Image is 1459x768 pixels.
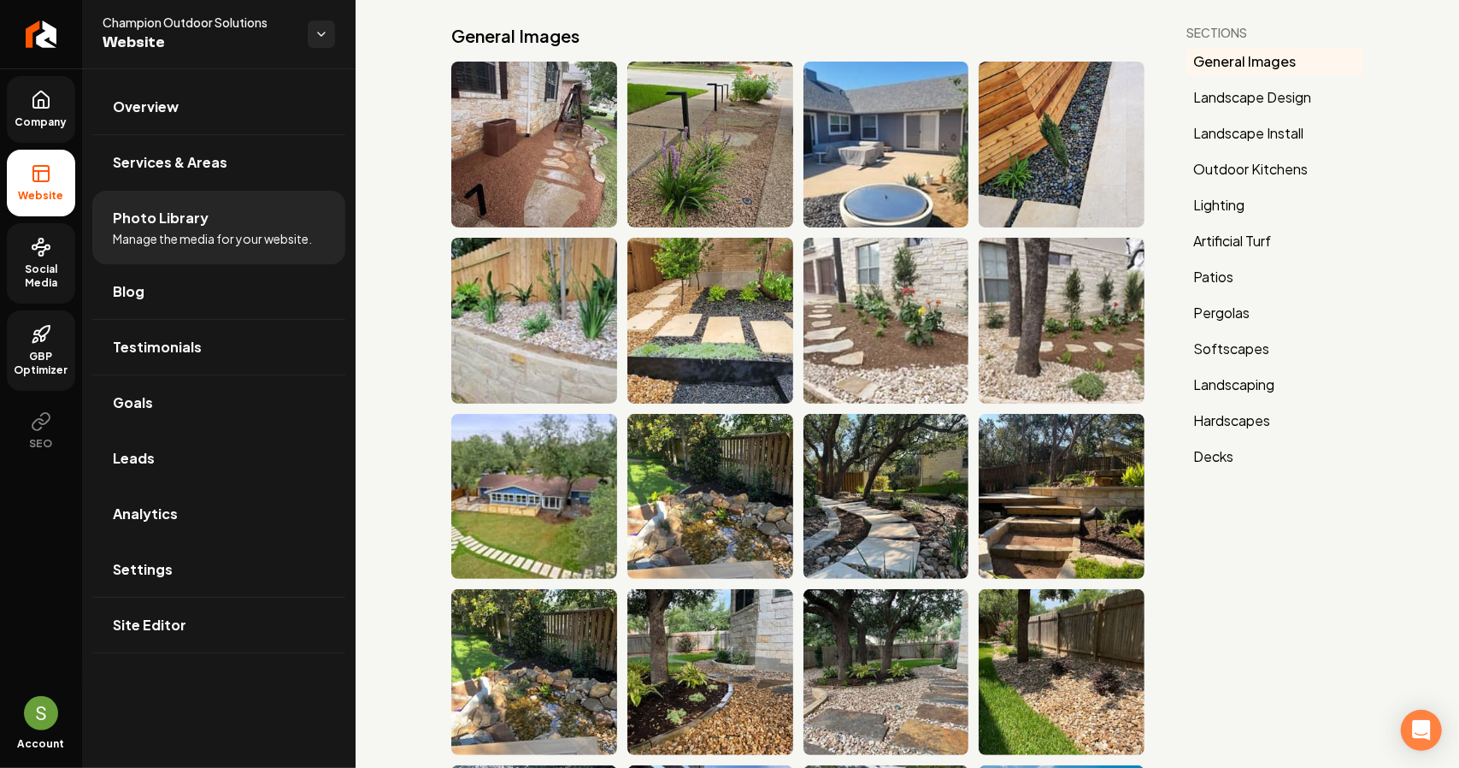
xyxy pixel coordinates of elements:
img: Tranquil backyard pond surrounded by rocks, plants, and wooden fence in sunny garden. [627,414,793,580]
a: Settings [92,542,345,597]
button: Landscape Design [1186,84,1363,111]
h2: General Images [451,24,1144,48]
span: Photo Library [113,208,209,228]
span: Social Media [7,263,75,290]
button: Lighting [1186,192,1363,219]
button: Landscape Install [1186,120,1363,147]
span: Website [103,31,294,55]
img: Modern patio area with covered furniture, plants, and a round water feature, featuring a sunny sky. [803,62,969,227]
span: Site Editor [113,615,186,635]
span: Account [18,737,65,751]
button: Hardscapes [1186,407,1363,434]
a: Goals [92,375,345,430]
img: Landscape design featuring wooden wall, gravel path, and greenery. Modern outdoor aesthetics. [979,62,1144,227]
a: Analytics [92,487,345,541]
span: Overview [113,97,179,117]
button: Outdoor Kitchens [1186,156,1363,183]
a: Testimonials [92,320,345,375]
button: Landscaping [1186,371,1363,399]
img: Stone steps lead to a landscaped garden with greenery and a wooden deck. [979,414,1144,580]
img: Beautiful backyard landscape featuring stone pathways, lush greenery, and two mature trees. [803,589,969,755]
span: Blog [113,281,144,302]
span: Testimonials [113,337,202,357]
button: Open user button [24,696,58,730]
button: SEO [7,398,75,464]
span: Goals [113,393,153,413]
a: Services & Areas [92,135,345,190]
img: Sales Champion [24,696,58,730]
span: Services & Areas [113,152,227,173]
span: SEO [23,437,60,451]
span: GBP Optimizer [7,350,75,377]
a: Company [7,76,75,143]
img: Lush garden path with pebbles, grass, and a wooden fence in a sunny outdoor setting. [979,589,1144,755]
button: Artificial Turf [1186,227,1363,255]
button: Patios [1186,263,1363,291]
img: Modern landscaping with purple flowers and stone path, featuring minimalist black accents. [627,62,793,227]
h3: Sections [1186,24,1363,41]
span: Leads [113,448,155,469]
button: Decks [1186,443,1363,470]
img: Pathway winding through a landscaped garden with trees, rocks, and blooming plants. [803,414,969,580]
img: Landscaped garden with gravel, plants, and tree near a residential home. [627,589,793,755]
img: Rebolt Logo [26,21,57,48]
button: Softscapes [1186,335,1363,363]
span: Analytics [113,504,178,524]
a: GBP Optimizer [7,310,75,391]
img: Decorative stone garden bed with various green plants and wooden fence in background. [451,238,617,404]
img: Backyard pond with stones, plants, and sunlight creating a serene outdoor space. [451,589,617,755]
a: Leads [92,431,345,486]
span: Website [12,189,71,203]
span: Champion Outdoor Solutions [103,14,294,31]
img: Stone pathway through a landscaped garden with colorful flowers and shrubs. [803,238,969,404]
a: Social Media [7,223,75,304]
button: General Images [1186,48,1363,75]
a: Site Editor [92,598,345,653]
span: Company [9,115,74,129]
img: Modern landscape design featuring stone pathways, black gravel, and lush greenery. [627,238,793,404]
div: Open Intercom Messenger [1401,710,1442,751]
a: Blog [92,264,345,319]
img: Stone pathway and landscaped area with decorative rocks beside a house. [451,62,617,227]
span: Manage the media for your website. [113,230,312,247]
img: Landscaped garden featuring stone pathways, shrubs, and flowering plants near a building. [979,238,1144,404]
a: Overview [92,80,345,134]
button: Pergolas [1186,299,1363,327]
span: Settings [113,559,173,580]
img: Blue ranch-style home with large deck, surrounded by greenery and stone pathway. [451,414,617,580]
